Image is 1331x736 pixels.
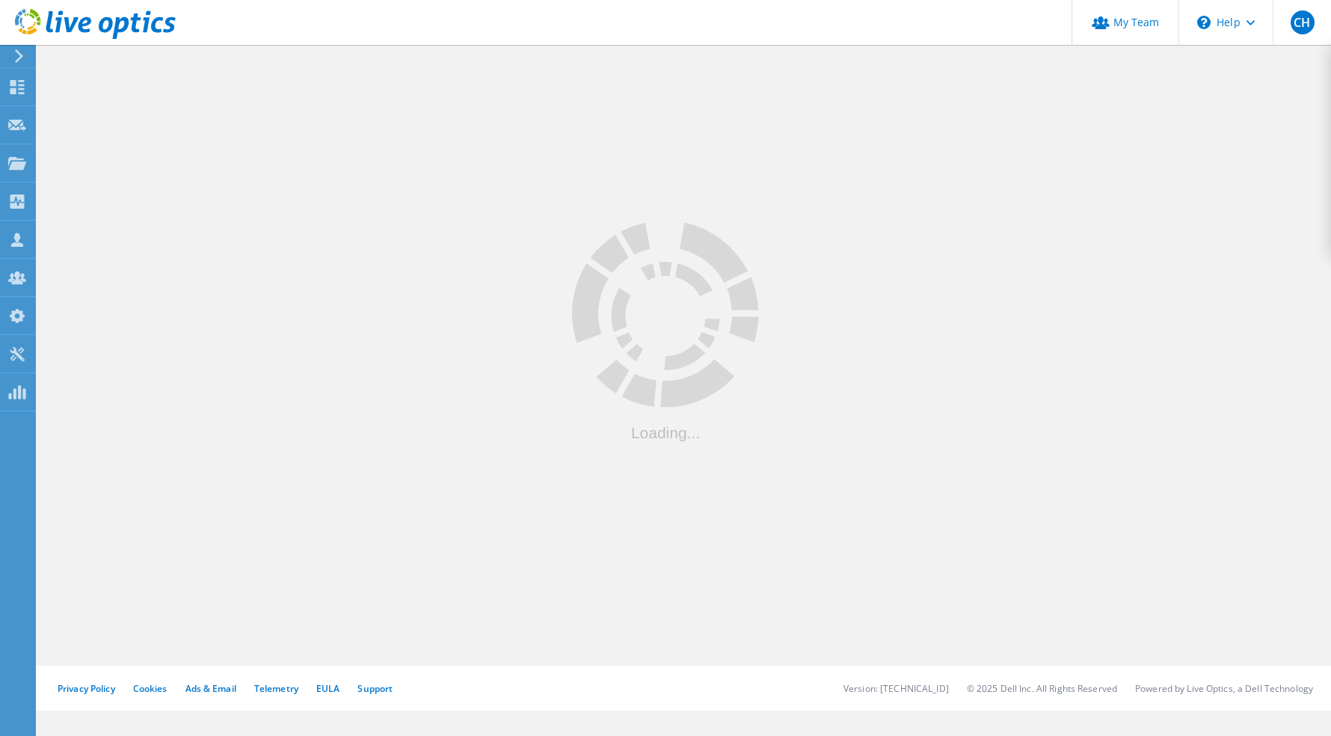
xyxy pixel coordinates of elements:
[316,682,339,695] a: EULA
[185,682,236,695] a: Ads & Email
[1294,16,1310,28] span: CH
[572,424,759,440] div: Loading...
[254,682,298,695] a: Telemetry
[133,682,167,695] a: Cookies
[58,682,115,695] a: Privacy Policy
[1197,16,1211,29] svg: \n
[15,31,176,42] a: Live Optics Dashboard
[357,682,393,695] a: Support
[1135,682,1313,695] li: Powered by Live Optics, a Dell Technology
[967,682,1117,695] li: © 2025 Dell Inc. All Rights Reserved
[843,682,949,695] li: Version: [TECHNICAL_ID]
